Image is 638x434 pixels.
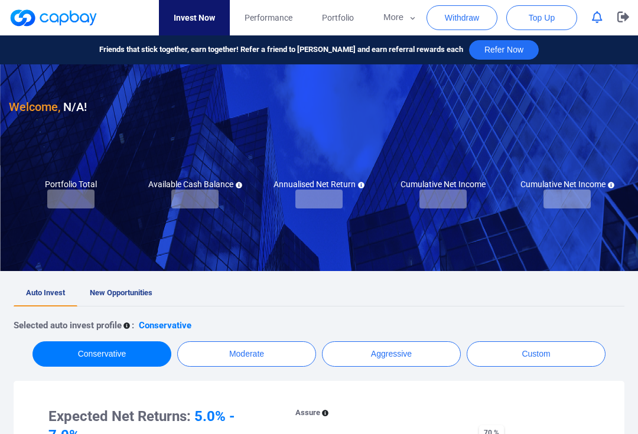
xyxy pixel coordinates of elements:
[322,341,461,367] button: Aggressive
[132,318,134,332] p: :
[520,179,614,190] h5: Cumulative Net Income
[26,288,65,297] span: Auto Invest
[529,12,555,24] span: Top Up
[9,100,60,114] span: Welcome,
[467,341,606,367] button: Custom
[245,11,292,24] span: Performance
[99,44,463,56] span: Friends that stick together, earn together! Refer a friend to [PERSON_NAME] and earn referral rew...
[9,97,87,116] h3: N/A !
[45,179,97,190] h5: Portfolio Total
[148,179,242,190] h5: Available Cash Balance
[427,5,497,30] button: Withdraw
[322,11,354,24] span: Portfolio
[274,179,364,190] h5: Annualised Net Return
[139,318,191,332] p: Conservative
[469,40,539,60] button: Refer Now
[295,407,320,419] p: Assure
[177,341,316,367] button: Moderate
[14,318,122,332] p: Selected auto invest profile
[506,5,577,30] button: Top Up
[90,288,152,297] span: New Opportunities
[401,179,486,190] h5: Cumulative Net Income
[32,341,171,367] button: Conservative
